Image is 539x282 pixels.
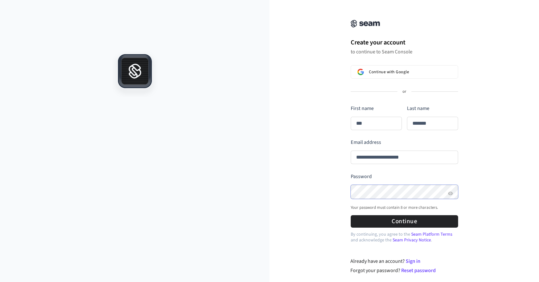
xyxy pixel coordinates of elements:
span: Continue with Google [369,69,409,74]
p: Your password must contain 8 or more characters. [351,205,438,210]
a: Sign in [406,258,420,265]
label: Email address [351,139,381,146]
button: Continue [351,215,458,228]
p: to continue to Seam Console [351,49,458,55]
p: By continuing, you agree to the and acknowledge the . [351,231,458,243]
h1: Create your account [351,38,458,47]
a: Seam Privacy Notice [393,237,431,243]
a: Seam Platform Terms [411,231,452,238]
div: Forgot your password? [350,267,458,274]
button: Sign in with GoogleContinue with Google [351,65,458,79]
img: Sign in with Google [357,69,364,75]
div: Already have an account? [350,257,458,265]
img: Seam Console [351,20,380,27]
label: Password [351,173,372,180]
p: or [402,89,406,95]
button: Show password [447,190,454,197]
label: First name [351,105,374,112]
a: Reset password [401,267,436,274]
label: Last name [407,105,429,112]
